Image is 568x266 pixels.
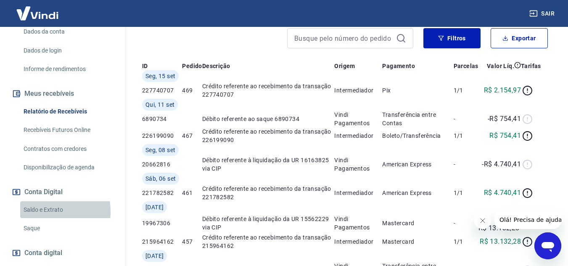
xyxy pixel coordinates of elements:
a: Dados de login [20,42,116,59]
span: Seg, 15 set [145,72,175,80]
p: Débito referente à liquidação da UR 16163825 via CIP [202,156,335,173]
button: Meus recebíveis [10,84,116,103]
button: Sair [528,6,558,21]
iframe: Botão para abrir a janela de mensagens [534,232,561,259]
p: -R$ 754,41 [488,114,521,124]
p: Mastercard [382,219,453,227]
p: Vindi Pagamentos [334,111,382,127]
span: Conta digital [24,247,62,259]
p: Pagamento [382,62,415,70]
p: 1/1 [454,189,478,197]
p: Débito referente à liquidação da UR 15562229 via CIP [202,215,335,232]
iframe: Mensagem da empresa [494,211,561,229]
iframe: Fechar mensagem [474,212,491,229]
p: Intermediador [334,132,382,140]
p: ID [142,62,148,70]
span: Seg, 08 set [145,146,175,154]
p: Crédito referente ao recebimento da transação 221782582 [202,184,335,201]
p: Intermediador [334,189,382,197]
p: 227740707 [142,86,182,95]
span: [DATE] [145,252,164,260]
p: Intermediador [334,237,382,246]
p: 20662816 [142,160,182,169]
p: Boleto/Transferência [382,132,453,140]
p: 6890734 [142,115,182,123]
p: Intermediador [334,86,382,95]
p: Mastercard [382,237,453,246]
p: Vindi Pagamentos [334,156,382,173]
p: 226199090 [142,132,182,140]
button: Filtros [423,28,481,48]
p: R$ 2.154,97 [484,85,521,95]
p: Pedido [182,62,202,70]
span: Olá! Precisa de ajuda? [5,6,71,13]
p: Débito referente ao saque 6890734 [202,115,335,123]
p: 1/1 [454,237,478,246]
p: 19967306 [142,219,182,227]
button: Conta Digital [10,183,116,201]
a: Dados da conta [20,23,116,40]
p: Tarifas [521,62,541,70]
span: [DATE] [145,203,164,211]
p: R$ 13.132,28 [480,237,521,247]
p: American Express [382,189,453,197]
a: Saque [20,220,116,237]
a: Conta digital [10,244,116,262]
span: Sáb, 06 set [145,174,176,183]
input: Busque pelo número do pedido [294,32,393,45]
p: Descrição [202,62,230,70]
p: 221782582 [142,189,182,197]
p: Crédito referente ao recebimento da transação 226199090 [202,127,335,144]
p: 467 [182,132,202,140]
p: 469 [182,86,202,95]
button: Exportar [491,28,548,48]
p: - [454,160,478,169]
p: 1/1 [454,132,478,140]
p: - [454,219,478,227]
p: R$ 754,41 [489,131,521,141]
a: Informe de rendimentos [20,61,116,78]
p: Vindi Pagamentos [334,215,382,232]
p: Parcelas [454,62,478,70]
a: Disponibilização de agenda [20,159,116,176]
a: Relatório de Recebíveis [20,103,116,120]
img: Vindi [10,0,65,26]
p: Transferência entre Contas [382,111,453,127]
p: R$ 4.740,41 [484,188,521,198]
p: Crédito referente ao recebimento da transação 215964162 [202,233,335,250]
p: Valor Líq. [487,62,514,70]
a: Contratos com credores [20,140,116,158]
p: Pix [382,86,453,95]
p: 461 [182,189,202,197]
a: Saldo e Extrato [20,201,116,219]
a: Recebíveis Futuros Online [20,121,116,139]
p: 1/1 [454,86,478,95]
p: Crédito referente ao recebimento da transação 227740707 [202,82,335,99]
p: American Express [382,160,453,169]
span: Qui, 11 set [145,100,174,109]
p: - [454,115,478,123]
p: Origem [334,62,355,70]
p: 457 [182,237,202,246]
p: -R$ 4.740,41 [482,159,521,169]
p: 215964162 [142,237,182,246]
